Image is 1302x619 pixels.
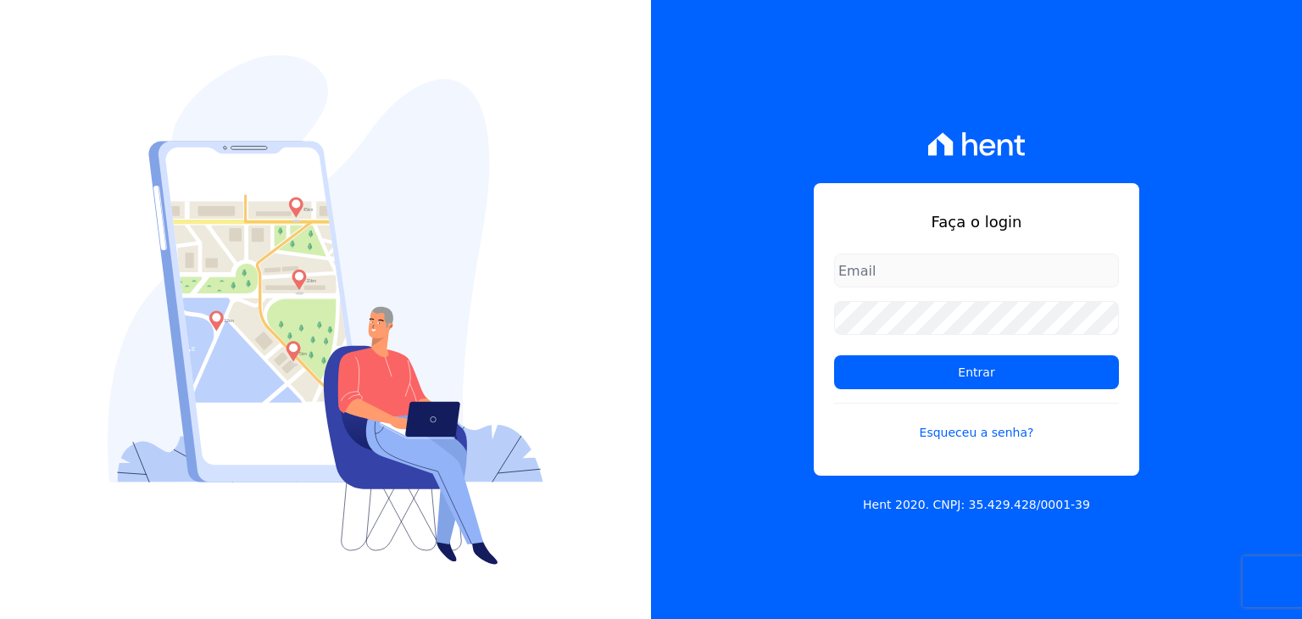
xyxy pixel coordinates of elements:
[834,254,1119,287] input: Email
[834,355,1119,389] input: Entrar
[834,210,1119,233] h1: Faça o login
[834,403,1119,442] a: Esqueceu a senha?
[108,55,543,565] img: Login
[863,496,1090,514] p: Hent 2020. CNPJ: 35.429.428/0001-39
